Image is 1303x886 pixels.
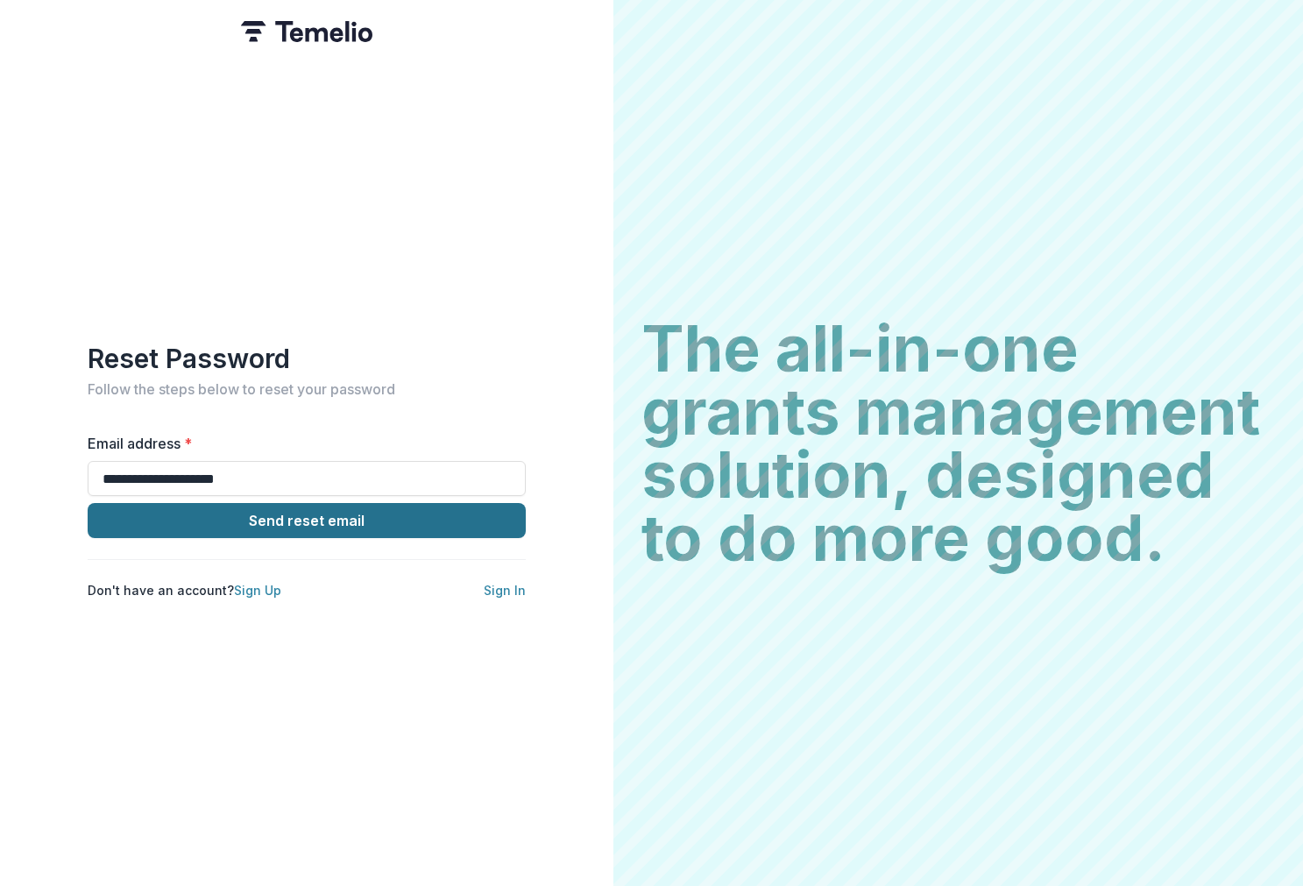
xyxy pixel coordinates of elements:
img: Temelio [241,21,372,42]
label: Email address [88,433,515,454]
p: Don't have an account? [88,581,281,599]
h2: Follow the steps below to reset your password [88,381,526,398]
button: Send reset email [88,503,526,538]
a: Sign Up [234,583,281,598]
h1: Reset Password [88,343,526,374]
a: Sign In [484,583,526,598]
